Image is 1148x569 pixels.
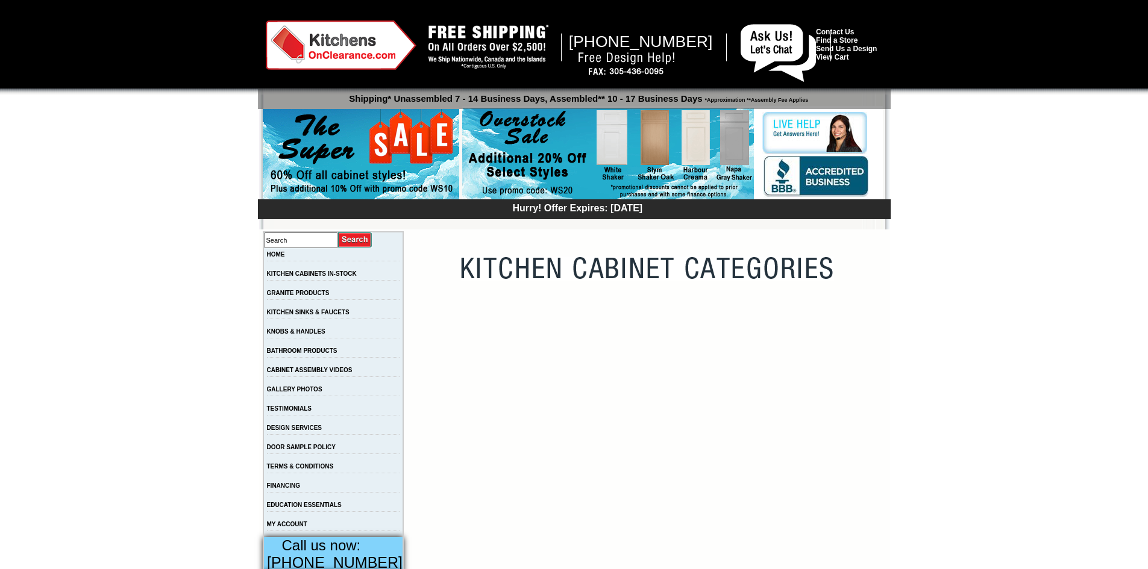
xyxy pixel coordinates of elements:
a: EDUCATION ESSENTIALS [267,502,342,508]
a: HOME [267,251,285,258]
a: Send Us a Design [816,45,877,53]
span: Call us now: [282,537,361,553]
span: [PHONE_NUMBER] [569,33,713,51]
a: CABINET ASSEMBLY VIDEOS [267,367,353,373]
a: GALLERY PHOTOS [267,386,322,393]
a: TERMS & CONDITIONS [267,463,334,470]
a: KNOBS & HANDLES [267,328,325,335]
a: DOOR SAMPLE POLICY [267,444,336,450]
a: FINANCING [267,482,301,489]
a: Contact Us [816,28,854,36]
a: KITCHEN SINKS & FAUCETS [267,309,350,316]
a: KITCHEN CABINETS IN-STOCK [267,270,357,277]
p: Shipping* Unassembled 7 - 14 Business Days, Assembled** 10 - 17 Business Days [264,88,891,104]
a: View Cart [816,53,848,61]
a: GRANITE PRODUCTS [267,290,330,296]
img: Kitchens on Clearance Logo [266,20,416,70]
span: *Approximation **Assembly Fee Applies [703,94,809,103]
div: Hurry! Offer Expires: [DATE] [264,201,891,214]
a: BATHROOM PRODUCTS [267,347,337,354]
a: Find a Store [816,36,858,45]
a: TESTIMONIALS [267,405,312,412]
a: DESIGN SERVICES [267,424,322,431]
input: Submit [338,232,372,248]
a: MY ACCOUNT [267,521,307,527]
